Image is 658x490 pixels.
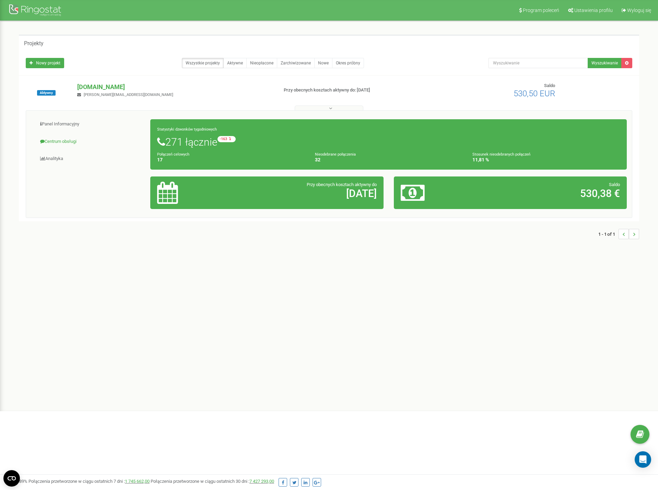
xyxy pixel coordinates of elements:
[26,58,64,68] a: Nowy projekt
[635,451,651,468] div: Open Intercom Messenger
[182,58,224,68] a: Wszystkie projekty
[223,58,247,68] a: Aktywne
[588,58,622,68] button: Wyszukiwanie
[315,152,356,157] small: Nieodebrane połączenia
[489,58,588,68] input: Wyszukiwanie
[472,157,620,162] h4: 11,81 %
[157,157,305,162] h4: 17
[315,157,462,162] h4: 32
[31,116,151,133] a: Panel Informacyjny
[307,182,377,187] span: Przy obecnych kosztach aktywny do
[157,127,217,132] small: Statystyki dzwonków tygodniowych
[77,83,272,91] p: [DOMAIN_NAME]
[472,152,530,157] small: Stosunek nieodebranych połączeń
[314,58,332,68] a: Nowe
[523,8,559,13] span: Program poleceń
[84,93,173,97] span: [PERSON_NAME][EMAIL_ADDRESS][DOMAIN_NAME]
[277,58,315,68] a: Zarchiwizowane
[246,58,277,68] a: Nieopłacone
[598,222,639,246] nav: ...
[3,470,20,487] button: Open CMP widget
[218,136,236,142] small: -163
[31,133,151,150] a: Centrum obsługi
[284,87,428,94] p: Przy obecnych kosztach aktywny do: [DATE]
[627,8,651,13] span: Wyloguj się
[37,90,56,96] span: Aktywny
[24,40,44,47] h5: Projekty
[234,188,376,199] h2: [DATE]
[574,8,613,13] span: Ustawienia profilu
[31,150,151,167] a: Analityka
[477,188,620,199] h2: 530,38 €
[544,83,555,88] span: Saldo
[514,89,555,98] span: 530,50 EUR
[332,58,364,68] a: Okres próbny
[598,229,619,239] span: 1 - 1 of 1
[157,152,189,157] small: Połączeń celowych
[609,182,620,187] span: Saldo
[157,136,620,148] h1: 271 łącznie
